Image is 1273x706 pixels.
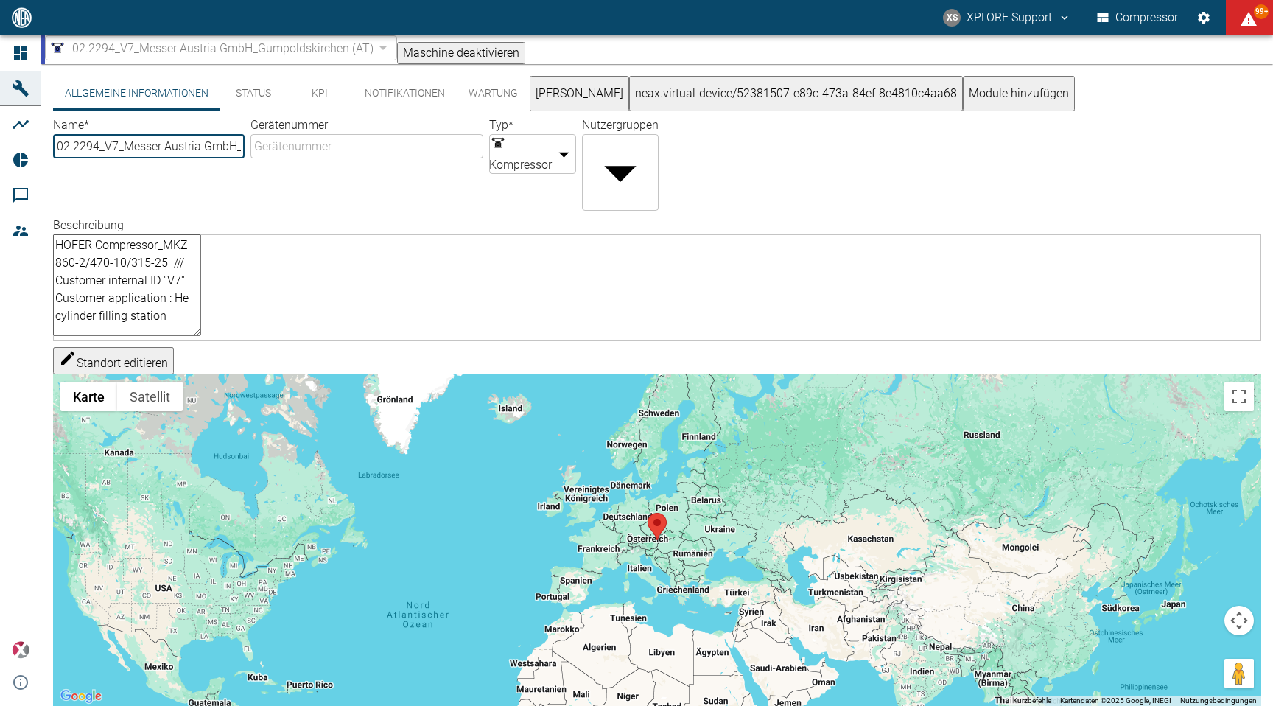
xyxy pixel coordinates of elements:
button: compressors@neaxplore.com [941,4,1073,31]
button: Compressor [1094,4,1182,31]
button: Module hinzufügen [963,76,1075,111]
img: Xplore Logo [12,641,29,659]
span: 02.2294_V7_Messer Austria GmbH_Gumpoldskirchen (AT) [72,40,374,57]
button: Status [220,76,287,111]
label: Nutzergruppen [582,118,659,132]
button: Einstellungen [1190,4,1217,31]
label: Name * [53,118,89,132]
a: 02.2294_V7_Messer Austria GmbH_Gumpoldskirchen (AT) [49,39,374,57]
img: logo [10,7,33,27]
label: Typ * [489,118,513,132]
button: Wartung [457,76,530,111]
button: [PERSON_NAME] [530,76,629,111]
input: Name [53,134,245,158]
button: Maschine deaktivieren [397,42,525,64]
button: Standort editieren [53,347,174,374]
textarea: HOFER Compressor_MKZ 860-2/470-10/315-25 /// Customer internal ID ''V7'' Customer application : H... [53,234,201,336]
button: KPI [287,76,353,111]
input: Gerätenummer [250,134,483,158]
button: neax.virtual-device/52381507-e89c-473a-84ef-8e4810c4aa68 [629,76,963,111]
label: Gerätenummer [250,118,328,132]
label: Beschreibung [53,218,124,232]
span: Kompressor [489,156,552,174]
span: 99+ [1254,4,1269,19]
button: Allgemeine Informationen [53,76,220,111]
div: XS [943,9,961,27]
button: Notifikationen [353,76,457,111]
